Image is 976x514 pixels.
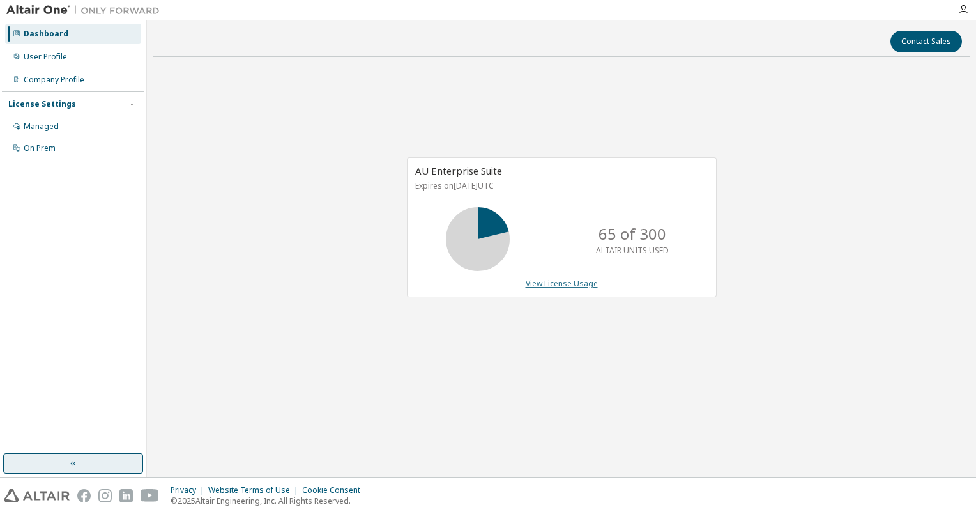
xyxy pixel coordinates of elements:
img: linkedin.svg [119,489,133,502]
div: Cookie Consent [302,485,368,495]
button: Contact Sales [890,31,962,52]
div: Website Terms of Use [208,485,302,495]
img: instagram.svg [98,489,112,502]
div: Privacy [171,485,208,495]
img: Altair One [6,4,166,17]
div: Dashboard [24,29,68,39]
div: Managed [24,121,59,132]
div: User Profile [24,52,67,62]
div: On Prem [24,143,56,153]
div: License Settings [8,99,76,109]
p: ALTAIR UNITS USED [596,245,669,256]
span: AU Enterprise Suite [415,164,502,177]
img: altair_logo.svg [4,489,70,502]
div: Company Profile [24,75,84,85]
img: facebook.svg [77,489,91,502]
img: youtube.svg [141,489,159,502]
p: © 2025 Altair Engineering, Inc. All Rights Reserved. [171,495,368,506]
a: View License Usage [526,278,598,289]
p: Expires on [DATE] UTC [415,180,705,191]
p: 65 of 300 [599,223,666,245]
